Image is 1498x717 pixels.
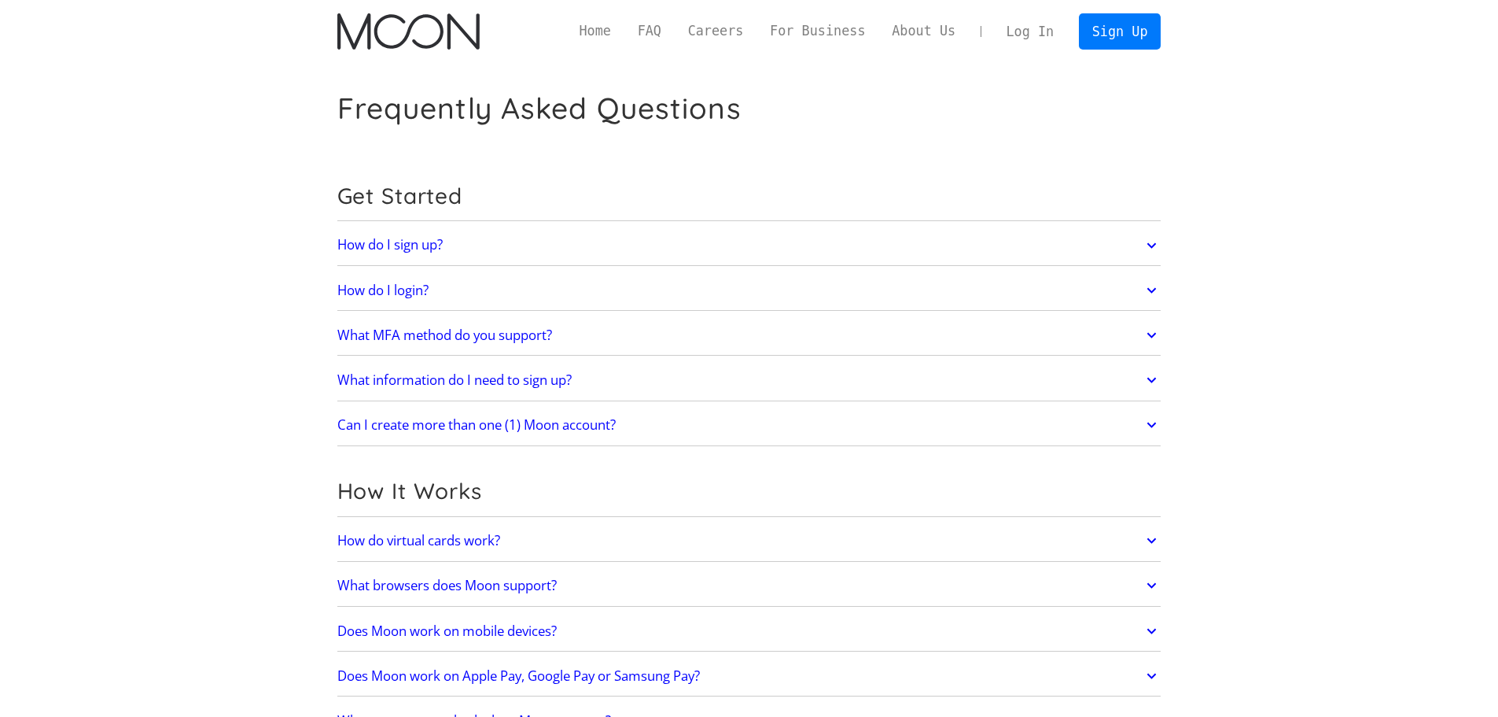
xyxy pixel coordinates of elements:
[337,237,443,253] h2: How do I sign up?
[1079,13,1161,49] a: Sign Up
[337,319,1161,352] a: What MFA method do you support?
[337,623,557,639] h2: Does Moon work on mobile devices?
[337,408,1161,442] a: Can I create more than one (1) Moon account?
[337,533,500,549] h2: How do virtual cards work?
[337,364,1161,397] a: What information do I need to sign up?
[337,524,1161,557] a: How do virtual cards work?
[337,274,1161,307] a: How do I login?
[878,21,969,41] a: About Us
[337,91,742,126] h1: Frequently Asked Questions
[337,569,1161,602] a: What browsers does Moon support?
[566,21,624,41] a: Home
[993,14,1067,49] a: Log In
[756,21,878,41] a: For Business
[337,660,1161,693] a: Does Moon work on Apple Pay, Google Pay or Samsung Pay?
[337,13,480,50] img: Moon Logo
[624,21,675,41] a: FAQ
[337,13,480,50] a: home
[337,372,572,388] h2: What information do I need to sign up?
[337,283,429,298] h2: How do I login?
[337,327,552,343] h2: What MFA method do you support?
[337,668,700,684] h2: Does Moon work on Apple Pay, Google Pay or Samsung Pay?
[337,615,1161,648] a: Does Moon work on mobile devices?
[675,21,756,41] a: Careers
[337,183,1161,209] h2: Get Started
[337,229,1161,262] a: How do I sign up?
[337,417,616,433] h2: Can I create more than one (1) Moon account?
[337,478,1161,504] h2: How It Works
[337,578,557,593] h2: What browsers does Moon support?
